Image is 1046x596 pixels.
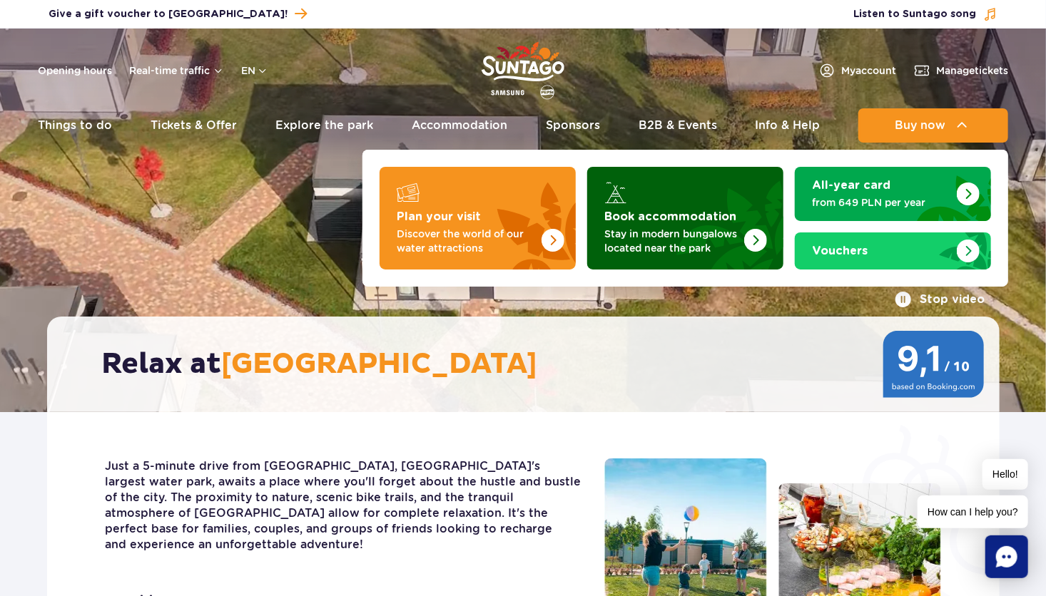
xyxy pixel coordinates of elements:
a: Myaccount [818,62,896,79]
a: Sponsors [546,108,600,143]
a: Managetickets [913,62,1008,79]
a: Things to do [38,108,112,143]
button: Real-time traffic [129,65,224,76]
button: Listen to Suntago song [853,7,997,21]
p: from 649 PLN per year [812,195,951,210]
a: Info & Help [755,108,820,143]
span: Listen to Suntago song [853,7,976,21]
p: Discover the world of our water attractions [397,227,536,255]
a: Opening hours [38,63,112,78]
span: My account [841,63,896,78]
a: All-year card [795,167,991,221]
a: Park of Poland [482,36,564,101]
a: Explore the park [275,108,373,143]
span: Hello! [982,459,1028,490]
strong: All-year card [812,180,890,191]
h2: Relax at [102,346,959,382]
a: Book accommodation [587,167,783,269]
span: How can I help you? [918,495,1028,528]
span: Buy now [895,119,945,132]
div: Chat [985,535,1028,578]
strong: Book accommodation [604,211,736,222]
span: Manage tickets [936,63,1008,78]
a: Plan your visit [380,167,576,269]
a: Give a gift voucher to [GEOGRAPHIC_DATA]! [49,4,307,24]
span: [GEOGRAPHIC_DATA] [222,346,538,382]
button: Buy now [858,108,1008,143]
p: Stay in modern bungalows located near the park [604,227,743,255]
button: Stop video [895,291,985,308]
a: Accommodation [412,108,508,143]
a: B2B & Events [639,108,717,143]
strong: Plan your visit [397,211,481,222]
img: 9,1/10 wg ocen z Booking.com [882,331,985,398]
strong: Vouchers [812,245,868,257]
a: Vouchers [795,232,991,269]
span: Give a gift voucher to [GEOGRAPHIC_DATA]! [49,7,288,21]
p: Just a 5-minute drive from [GEOGRAPHIC_DATA], [GEOGRAPHIC_DATA]'s largest water park, awaits a pl... [106,458,583,553]
button: en [241,63,268,78]
a: Tickets & Offer [151,108,238,143]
